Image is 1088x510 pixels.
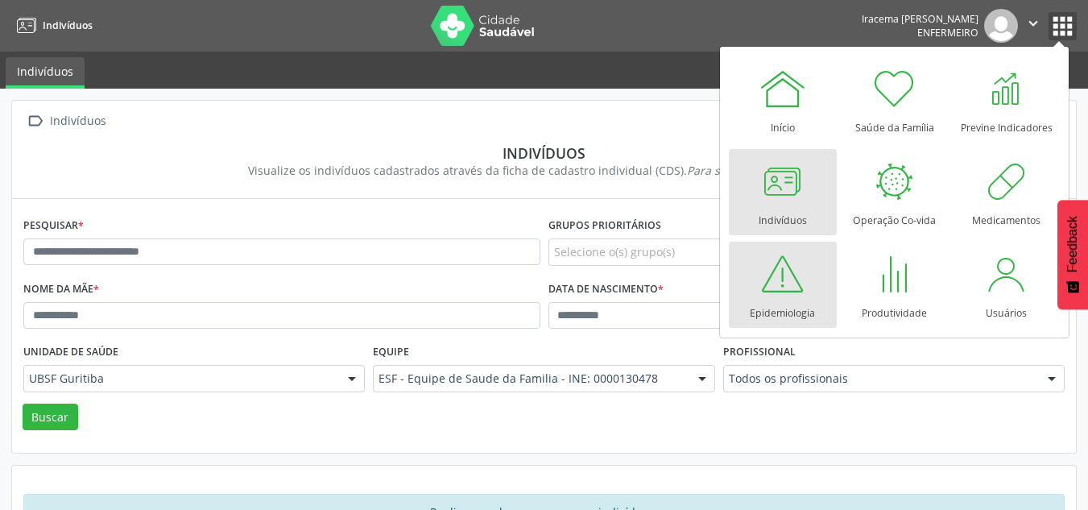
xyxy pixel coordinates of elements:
[43,19,93,32] span: Indivíduos
[35,144,1053,162] div: Indivíduos
[1065,216,1080,272] span: Feedback
[47,110,109,133] div: Indivíduos
[687,163,840,178] i: Para saber mais,
[35,162,1053,179] div: Visualize os indivíduos cadastrados através da ficha de cadastro individual (CDS).
[11,12,93,39] a: Indivíduos
[984,9,1018,43] img: img
[729,149,837,235] a: Indivíduos
[723,340,796,365] label: Profissional
[841,56,949,143] a: Saúde da Família
[729,371,1032,387] span: Todos os profissionais
[862,12,978,26] div: Iracema [PERSON_NAME]
[548,214,661,238] label: Grupos prioritários
[23,110,109,133] a:  Indivíduos
[23,110,47,133] i: 
[554,243,675,260] span: Selecione o(s) grupo(s)
[953,56,1061,143] a: Previne Indicadores
[23,277,99,302] label: Nome da mãe
[841,149,949,235] a: Operação Co-vida
[1049,12,1077,40] button: apps
[953,149,1061,235] a: Medicamentos
[23,214,84,238] label: Pesquisar
[373,340,409,365] label: Equipe
[23,340,118,365] label: Unidade de saúde
[379,371,681,387] span: ESF - Equipe de Saude da Familia - INE: 0000130478
[1057,200,1088,309] button: Feedback - Mostrar pesquisa
[953,242,1061,328] a: Usuários
[548,277,664,302] label: Data de nascimento
[1024,15,1042,32] i: 
[917,26,978,39] span: Enfermeiro
[1018,9,1049,43] button: 
[6,57,85,89] a: Indivíduos
[841,242,949,328] a: Produtividade
[729,242,837,328] a: Epidemiologia
[23,404,78,431] button: Buscar
[29,371,332,387] span: UBSF Guritiba
[729,56,837,143] a: Início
